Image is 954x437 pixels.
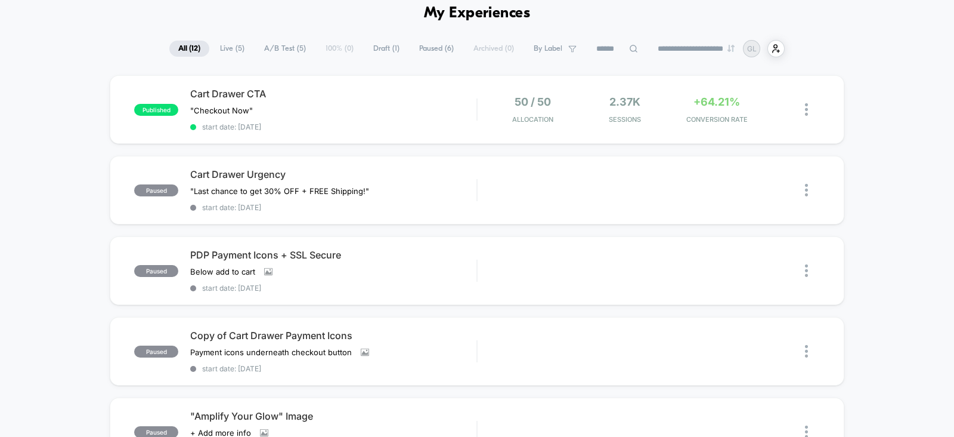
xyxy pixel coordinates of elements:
[805,345,808,358] img: close
[727,45,735,52] img: end
[609,96,640,108] span: 2.37k
[424,5,531,22] h1: My Experiences
[134,265,178,277] span: paused
[805,264,808,277] img: close
[410,41,463,57] span: Paused ( 6 )
[190,88,476,100] span: Cart Drawer CTA
[190,347,352,357] span: Payment icons underneath checkout button
[190,267,255,276] span: Below add to cart
[229,123,258,152] button: Play, NEW DEMO 2025-VEED.mp4
[515,96,551,108] span: 50 / 50
[534,44,562,53] span: By Label
[747,44,757,53] p: GL
[211,41,253,57] span: Live ( 5 )
[190,168,476,180] span: Cart Drawer Urgency
[805,184,808,196] img: close
[190,364,476,373] span: start date: [DATE]
[346,252,377,265] div: Duration
[255,41,315,57] span: A/B Test ( 5 )
[190,122,476,131] span: start date: [DATE]
[401,253,436,264] input: Volume
[693,96,740,108] span: +64.21%
[581,115,668,124] span: Sessions
[317,252,344,265] div: Current time
[9,233,480,244] input: Seek
[190,284,476,293] span: start date: [DATE]
[6,249,25,268] button: Play, NEW DEMO 2025-VEED.mp4
[134,346,178,358] span: paused
[190,186,369,196] span: "Last chance to get 30% OFF + FREE Shipping!"
[190,330,476,341] span: Copy of Cart Drawer Payment Icons
[134,184,178,196] span: paused
[134,104,178,116] span: published
[190,203,476,212] span: start date: [DATE]
[190,106,253,115] span: "Checkout Now"
[190,249,476,261] span: PDP Payment Icons + SSL Secure
[190,410,476,422] span: "Amplify Your Glow" Image
[512,115,553,124] span: Allocation
[805,103,808,116] img: close
[674,115,760,124] span: CONVERSION RATE
[364,41,408,57] span: Draft ( 1 )
[169,41,209,57] span: All ( 12 )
